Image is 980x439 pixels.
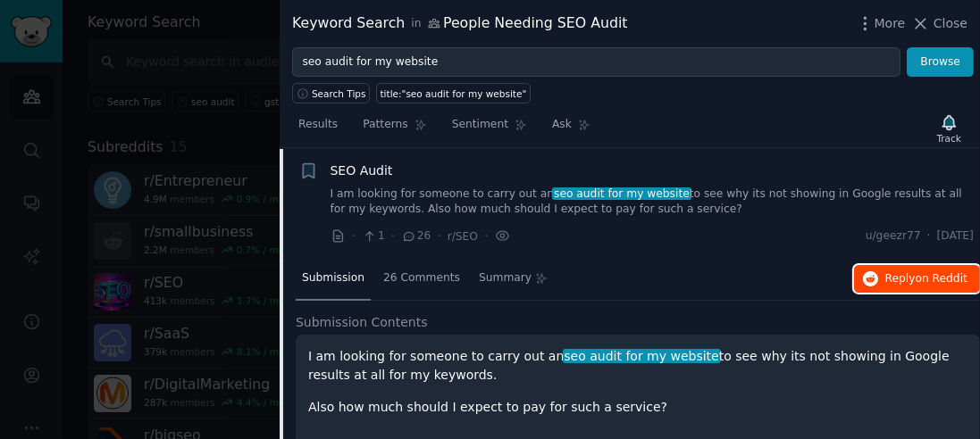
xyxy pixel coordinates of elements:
input: Try a keyword related to your business [292,47,900,78]
span: More [875,14,906,33]
div: title:"seo audit for my website" [381,87,527,100]
button: Close [911,14,967,33]
button: Browse [907,47,974,78]
span: seo audit for my website [552,187,691,200]
a: Sentiment [446,111,533,147]
a: Ask [546,111,597,147]
span: Results [298,117,338,133]
span: Submission [302,270,364,286]
a: I am looking for someone to carry out anseo audit for my websiteto see why its not showing in Goo... [331,186,975,218]
p: I am looking for someone to carry out an to see why its not showing in Google results at all for ... [308,347,967,385]
div: Track [937,132,961,145]
span: 1 [362,228,384,244]
span: · [391,227,395,245]
span: · [352,227,356,245]
a: Patterns [356,111,432,147]
span: Reply [885,271,967,287]
span: r/SEO [448,230,478,243]
span: u/geezr77 [866,228,921,244]
a: title:"seo audit for my website" [376,83,531,104]
button: Replyon Reddit [854,265,980,294]
span: Ask [552,117,572,133]
span: 26 Comments [383,270,460,286]
div: Keyword Search People Needing SEO Audit [292,12,628,35]
span: Sentiment [452,117,508,133]
span: on Reddit [916,272,967,285]
span: · [484,227,488,245]
span: seo audit for my website [563,349,721,363]
a: Results [292,111,344,147]
button: Search Tips [292,83,370,104]
span: · [927,228,931,244]
p: Also how much should I expect to pay for such a service? [308,398,967,417]
span: Close [934,14,967,33]
span: Patterns [363,117,407,133]
span: [DATE] [937,228,974,244]
button: Track [931,110,967,147]
span: Summary [479,270,532,286]
button: More [856,14,906,33]
span: Submission Contents [296,313,428,332]
a: SEO Audit [331,162,393,180]
span: · [437,227,440,245]
span: 26 [401,228,431,244]
span: Search Tips [312,87,366,100]
span: in [411,16,421,32]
